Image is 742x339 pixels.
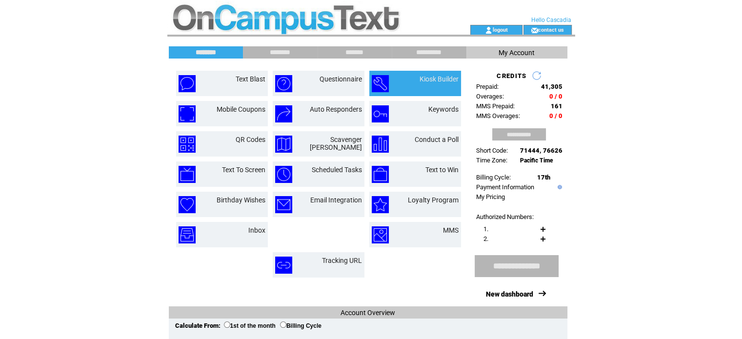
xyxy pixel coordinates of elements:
[476,193,505,200] a: My Pricing
[312,166,362,174] a: Scheduled Tasks
[551,102,562,110] span: 161
[175,322,221,329] span: Calculate From:
[179,105,196,122] img: mobile-coupons.png
[443,226,459,234] a: MMS
[415,136,459,143] a: Conduct a Poll
[497,72,526,80] span: CREDITS
[476,157,507,164] span: Time Zone:
[275,196,292,213] img: email-integration.png
[217,196,265,204] a: Birthday Wishes
[372,166,389,183] img: text-to-win.png
[179,196,196,213] img: birthday-wishes.png
[372,105,389,122] img: keywords.png
[538,26,564,33] a: contact us
[541,83,562,90] span: 41,305
[222,166,265,174] a: Text To Screen
[322,257,362,264] a: Tracking URL
[275,75,292,92] img: questionnaire.png
[476,213,534,220] span: Authorized Numbers:
[549,112,562,120] span: 0 / 0
[310,136,362,151] a: Scavenger [PERSON_NAME]
[179,75,196,92] img: text-blast.png
[420,75,459,83] a: Kiosk Builder
[476,112,520,120] span: MMS Overages:
[341,309,395,317] span: Account Overview
[520,157,553,164] span: Pacific Time
[483,235,488,242] span: 2.
[320,75,362,83] a: Questionnaire
[531,17,571,23] span: Hello Cascadia
[537,174,550,181] span: 17th
[372,136,389,153] img: conduct-a-poll.png
[549,93,562,100] span: 0 / 0
[486,290,533,298] a: New dashboard
[275,136,292,153] img: scavenger-hunt.png
[485,26,492,34] img: account_icon.gif
[476,102,515,110] span: MMS Prepaid:
[236,75,265,83] a: Text Blast
[372,226,389,243] img: mms.png
[372,75,389,92] img: kiosk-builder.png
[476,183,534,191] a: Payment Information
[520,147,562,154] span: 71444, 76626
[224,322,276,329] label: 1st of the month
[531,26,538,34] img: contact_us_icon.gif
[428,105,459,113] a: Keywords
[555,185,562,189] img: help.gif
[248,226,265,234] a: Inbox
[179,226,196,243] img: inbox.png
[224,321,230,328] input: 1st of the month
[492,26,507,33] a: logout
[408,196,459,204] a: Loyalty Program
[275,105,292,122] img: auto-responders.png
[476,83,499,90] span: Prepaid:
[499,49,535,57] span: My Account
[280,322,321,329] label: Billing Cycle
[280,321,286,328] input: Billing Cycle
[476,174,511,181] span: Billing Cycle:
[275,257,292,274] img: tracking-url.png
[217,105,265,113] a: Mobile Coupons
[425,166,459,174] a: Text to Win
[476,93,504,100] span: Overages:
[372,196,389,213] img: loyalty-program.png
[179,136,196,153] img: qr-codes.png
[236,136,265,143] a: QR Codes
[310,105,362,113] a: Auto Responders
[310,196,362,204] a: Email Integration
[476,147,508,154] span: Short Code:
[483,225,488,233] span: 1.
[275,166,292,183] img: scheduled-tasks.png
[179,166,196,183] img: text-to-screen.png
